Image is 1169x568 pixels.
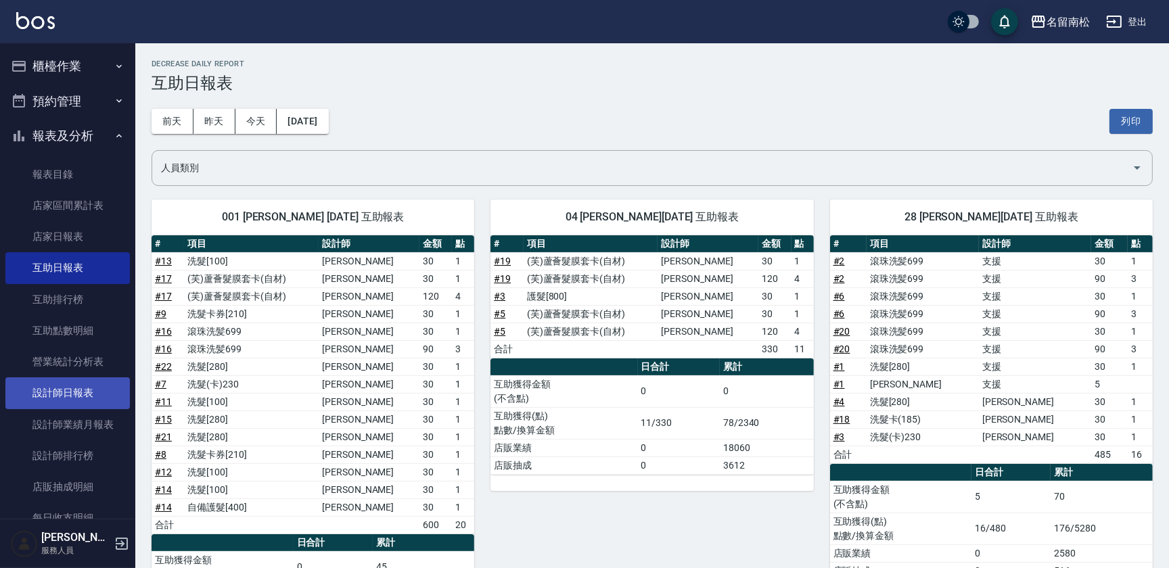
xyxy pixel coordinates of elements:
[758,270,791,287] td: 120
[490,358,813,475] table: a dense table
[419,446,452,463] td: 30
[452,358,474,375] td: 1
[991,8,1018,35] button: save
[184,235,319,253] th: 項目
[419,428,452,446] td: 30
[184,393,319,410] td: 洗髮[100]
[319,410,419,428] td: [PERSON_NAME]
[319,252,419,270] td: [PERSON_NAME]
[1091,270,1128,287] td: 90
[524,305,658,323] td: (芙)蘆薈髮膜套卡(自材)
[419,235,452,253] th: 金額
[833,344,850,354] a: #20
[1109,109,1153,134] button: 列印
[1128,410,1153,428] td: 1
[319,446,419,463] td: [PERSON_NAME]
[1128,305,1153,323] td: 3
[1091,323,1128,340] td: 30
[11,530,38,557] img: Person
[979,305,1091,323] td: 支援
[419,252,452,270] td: 30
[758,323,791,340] td: 120
[168,210,458,224] span: 001 [PERSON_NAME] [DATE] 互助報表
[638,439,720,456] td: 0
[524,287,658,305] td: 護髮[800]
[319,358,419,375] td: [PERSON_NAME]
[979,252,1091,270] td: 支援
[1128,287,1153,305] td: 1
[319,305,419,323] td: [PERSON_NAME]
[720,439,814,456] td: 18060
[833,379,845,389] a: #1
[1126,157,1148,179] button: Open
[507,210,797,224] span: 04 [PERSON_NAME][DATE] 互助報表
[1091,252,1128,270] td: 30
[833,291,845,302] a: #6
[1128,358,1153,375] td: 1
[720,375,814,407] td: 0
[319,270,419,287] td: [PERSON_NAME]
[979,375,1091,393] td: 支援
[16,12,55,29] img: Logo
[792,287,814,305] td: 1
[152,109,193,134] button: 前天
[319,463,419,481] td: [PERSON_NAME]
[494,273,511,284] a: #19
[867,270,979,287] td: 滾珠洗髪699
[452,235,474,253] th: 點
[319,498,419,516] td: [PERSON_NAME]
[184,463,319,481] td: 洗髮[100]
[1047,14,1090,30] div: 名留南松
[638,358,720,376] th: 日合計
[867,340,979,358] td: 滾珠洗髪699
[155,273,172,284] a: #17
[979,270,1091,287] td: 支援
[758,340,791,358] td: 330
[833,256,845,266] a: #2
[419,287,452,305] td: 120
[452,340,474,358] td: 3
[155,502,172,513] a: #14
[830,544,972,562] td: 店販業績
[1128,393,1153,410] td: 1
[867,235,979,253] th: 項目
[155,326,172,337] a: #16
[1091,235,1128,253] th: 金額
[846,210,1137,224] span: 28 [PERSON_NAME][DATE] 互助報表
[867,358,979,375] td: 洗髮[280]
[419,375,452,393] td: 30
[184,410,319,428] td: 洗髮[280]
[1128,323,1153,340] td: 1
[979,428,1091,446] td: [PERSON_NAME]
[5,471,130,502] a: 店販抽成明細
[184,375,319,393] td: 洗髮(卡)230
[452,463,474,481] td: 1
[184,287,319,305] td: (芙)蘆薈髮膜套卡(自材)
[1128,235,1153,253] th: 點
[184,305,319,323] td: 洗髮卡券[210]
[319,323,419,340] td: [PERSON_NAME]
[720,407,814,439] td: 78/2340
[792,235,814,253] th: 點
[184,446,319,463] td: 洗髮卡券[210]
[490,235,813,358] table: a dense table
[1128,270,1153,287] td: 3
[494,308,505,319] a: #5
[494,326,505,337] a: #5
[1051,464,1153,481] th: 累計
[452,446,474,463] td: 1
[867,287,979,305] td: 滾珠洗髪699
[419,270,452,287] td: 30
[5,84,130,119] button: 預約管理
[184,340,319,358] td: 滾珠洗髪699
[1128,252,1153,270] td: 1
[1091,287,1128,305] td: 30
[5,409,130,440] a: 設計師業績月報表
[833,273,845,284] a: #2
[524,235,658,253] th: 項目
[452,252,474,270] td: 1
[373,534,475,552] th: 累計
[833,396,845,407] a: #4
[833,308,845,319] a: #6
[155,431,172,442] a: #21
